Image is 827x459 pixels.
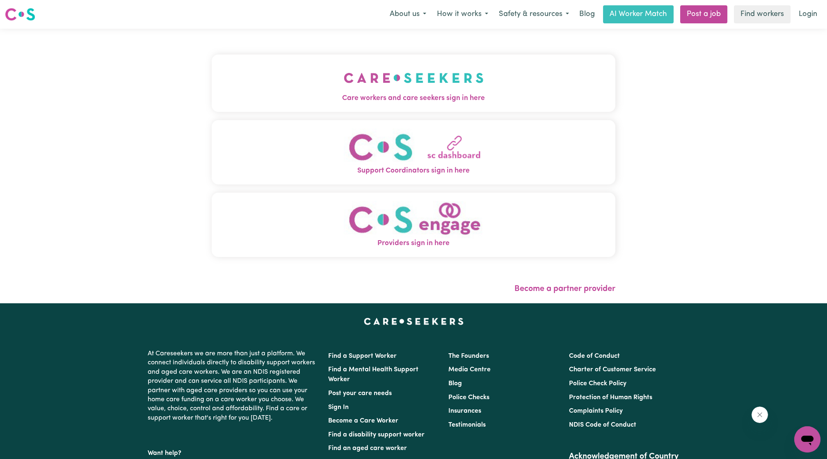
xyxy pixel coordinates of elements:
[5,7,35,22] img: Careseekers logo
[212,193,615,257] button: Providers sign in here
[448,408,481,414] a: Insurances
[328,366,418,383] a: Find a Mental Health Support Worker
[328,432,425,438] a: Find a disability support worker
[328,353,397,359] a: Find a Support Worker
[328,445,407,452] a: Find an aged care worker
[514,285,615,293] a: Become a partner provider
[212,93,615,104] span: Care workers and care seekers sign in here
[212,166,615,176] span: Support Coordinators sign in here
[448,380,462,387] a: Blog
[569,366,656,373] a: Charter of Customer Service
[448,366,491,373] a: Media Centre
[569,394,652,401] a: Protection of Human Rights
[328,404,349,411] a: Sign In
[794,5,822,23] a: Login
[5,5,35,24] a: Careseekers logo
[148,346,318,426] p: At Careseekers we are more than just a platform. We connect individuals directly to disability su...
[212,120,615,184] button: Support Coordinators sign in here
[448,394,489,401] a: Police Checks
[328,390,392,397] a: Post your care needs
[569,422,636,428] a: NDIS Code of Conduct
[448,422,486,428] a: Testimonials
[603,5,674,23] a: AI Worker Match
[5,6,50,12] span: Need any help?
[432,6,493,23] button: How it works
[328,418,398,424] a: Become a Care Worker
[212,238,615,249] span: Providers sign in here
[212,55,615,112] button: Care workers and care seekers sign in here
[794,426,820,452] iframe: Button to launch messaging window
[569,380,626,387] a: Police Check Policy
[384,6,432,23] button: About us
[680,5,727,23] a: Post a job
[364,318,464,325] a: Careseekers home page
[448,353,489,359] a: The Founders
[493,6,574,23] button: Safety & resources
[569,353,620,359] a: Code of Conduct
[569,408,623,414] a: Complaints Policy
[574,5,600,23] a: Blog
[148,445,318,458] p: Want help?
[734,5,790,23] a: Find workers
[752,407,768,423] iframe: Close message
